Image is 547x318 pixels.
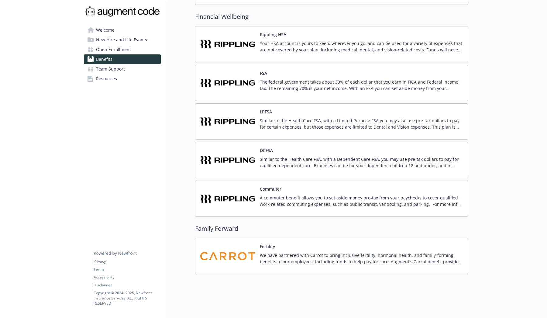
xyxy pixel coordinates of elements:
[200,109,255,134] img: Rippling carrier logo
[260,31,286,38] button: Rippling HSA
[84,54,161,64] a: Benefits
[200,31,255,57] img: Rippling carrier logo
[260,147,273,154] button: DCFSA
[260,79,463,92] p: The federal government takes about 30% of each dollar that you earn in FICA and Federal Income ta...
[260,243,275,250] button: Fertility
[96,45,131,54] span: Open Enrollment
[195,224,468,233] h2: Family Forward
[260,109,272,115] button: LPFSA
[84,64,161,74] a: Team Support
[84,35,161,45] a: New Hire and Life Events
[96,25,115,35] span: Welcome
[200,243,255,269] img: Carrot carrier logo
[84,25,161,35] a: Welcome
[96,54,112,64] span: Benefits
[200,147,255,173] img: Rippling carrier logo
[94,267,160,272] a: Terms
[260,117,463,130] p: Similar to the Health Care FSA, with a Limited Purpose FSA you may also use pre-tax dollars to pa...
[260,156,463,169] p: Similar to the Health Care FSA, with a Dependent Care FSA, you may use pre-tax dollars to pay for...
[96,35,147,45] span: New Hire and Life Events
[94,259,160,264] a: Privacy
[260,70,267,76] button: FSA
[94,290,160,306] p: Copyright © 2024 - 2025 , Newfront Insurance Services, ALL RIGHTS RESERVED
[260,252,463,265] p: We have partnered with Carrot to bring inclusive fertility, hormonal health, and family-forming b...
[94,275,160,280] a: Accessibility
[84,45,161,54] a: Open Enrollment
[84,74,161,84] a: Resources
[260,40,463,53] p: Your HSA account is yours to keep, wherever you go, and can be used for a variety of expenses tha...
[200,70,255,96] img: Rippling carrier logo
[96,74,117,84] span: Resources
[260,186,281,192] button: Commuter
[260,195,463,207] p: A commuter benefit allows you to set aside money pre-tax from your paychecks to cover qualified w...
[94,282,160,288] a: Disclaimer
[200,186,255,212] img: Rippling carrier logo
[195,12,468,21] h2: Financial Wellbeing
[96,64,125,74] span: Team Support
